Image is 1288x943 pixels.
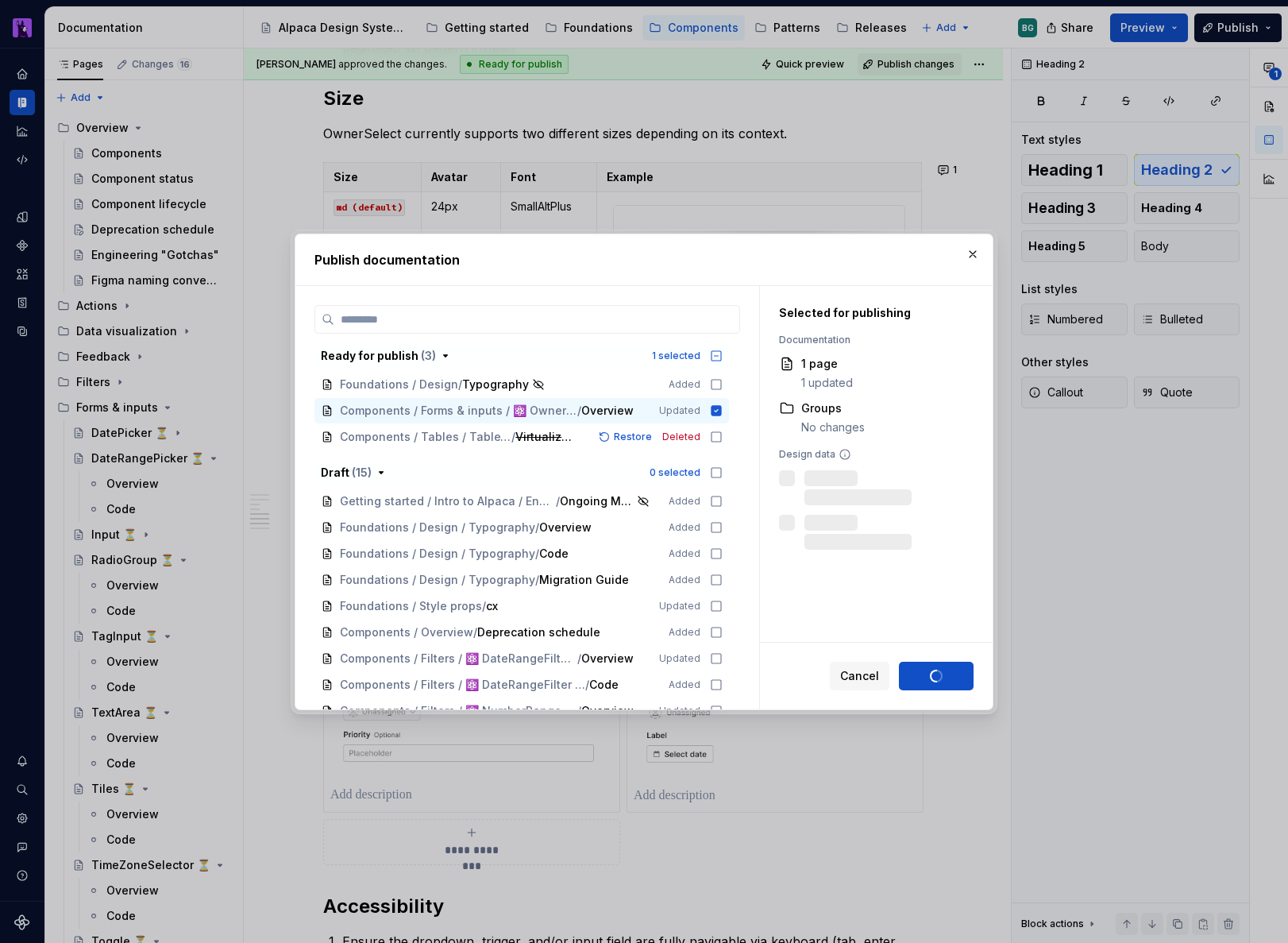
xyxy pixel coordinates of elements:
[577,651,581,667] span: /
[340,403,577,419] span: Components / Forms & inputs / ⚛️ OwnerSelect
[659,652,700,665] span: Updated
[659,404,700,417] span: Updated
[511,429,515,445] span: /
[650,466,700,479] div: 0 selected
[340,703,577,719] span: Components / Filters / ⚛️ NumberRangeFilter 🆕
[314,343,729,369] button: Ready for publish (3)1 selected
[779,448,955,461] div: Design data
[779,305,955,321] div: Selected for publishing
[669,378,700,391] span: Added
[840,668,879,684] span: Cancel
[581,651,634,667] span: Overview
[535,520,539,535] span: /
[594,429,659,445] button: Restore
[462,377,529,392] span: Typography
[482,598,486,614] span: /
[581,403,634,419] span: Overview
[659,705,700,717] span: Updated
[560,493,634,509] span: Ongoing Migrations
[801,375,853,391] div: 1 updated
[659,600,700,613] span: Updated
[801,400,865,416] div: Groups
[652,350,700,362] div: 1 selected
[340,429,511,445] span: Components / Tables / TableV2 Features
[669,574,700,586] span: Added
[539,572,629,588] span: Migration Guide
[340,572,535,588] span: Foundations / Design / Typography
[314,460,729,485] button: Draft (15)0 selected
[340,677,585,693] span: Components / Filters / ⚛️ DateRangeFilter 🆕
[669,678,700,691] span: Added
[556,493,560,509] span: /
[515,429,572,445] span: Virtualization
[352,466,372,479] span: ( 15 )
[539,520,592,535] span: Overview
[801,419,865,435] div: No changes
[669,521,700,534] span: Added
[321,348,436,364] div: Ready for publish
[321,465,372,481] div: Draft
[340,546,535,562] span: Foundations / Design / Typography
[577,703,581,719] span: /
[662,431,700,443] span: Deleted
[535,546,539,562] span: /
[614,431,652,443] span: Restore
[669,495,700,508] span: Added
[421,349,436,362] span: ( 3 )
[539,546,571,562] span: Code
[340,651,577,667] span: Components / Filters / ⚛️ DateRangeFilter 🆕
[589,677,621,693] span: Code
[477,624,600,640] span: Deprecation schedule
[669,626,700,639] span: Added
[340,624,473,640] span: Components / Overview
[779,334,955,346] div: Documentation
[669,547,700,560] span: Added
[801,356,853,372] div: 1 page
[314,250,974,269] h2: Publish documentation
[473,624,477,640] span: /
[340,377,458,392] span: Foundations / Design
[535,572,539,588] span: /
[340,493,556,509] span: Getting started / Intro to Alpaca / Engineering / Migrations
[486,598,518,614] span: cx
[340,520,535,535] span: Foundations / Design / Typography
[581,703,634,719] span: Overview
[340,598,482,614] span: Foundations / Style props
[585,677,589,693] span: /
[830,662,889,690] button: Cancel
[458,377,462,392] span: /
[577,403,581,419] span: /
